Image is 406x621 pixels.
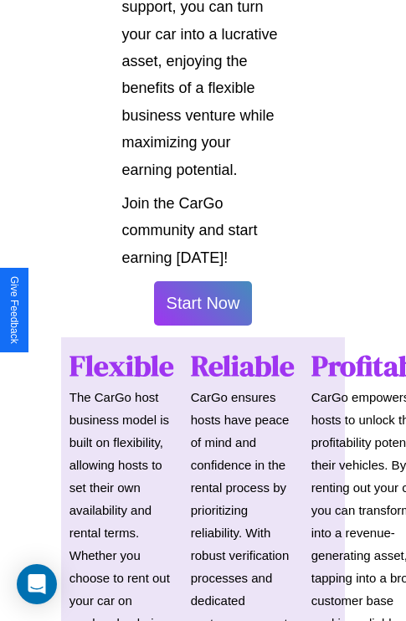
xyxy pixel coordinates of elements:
div: Open Intercom Messenger [17,564,57,604]
p: Join the CarGo community and start earning [DATE]! [122,190,285,271]
button: Start Now [154,281,253,326]
h1: Reliable [191,346,295,386]
div: Give Feedback [8,276,20,344]
h1: Flexible [69,346,174,386]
